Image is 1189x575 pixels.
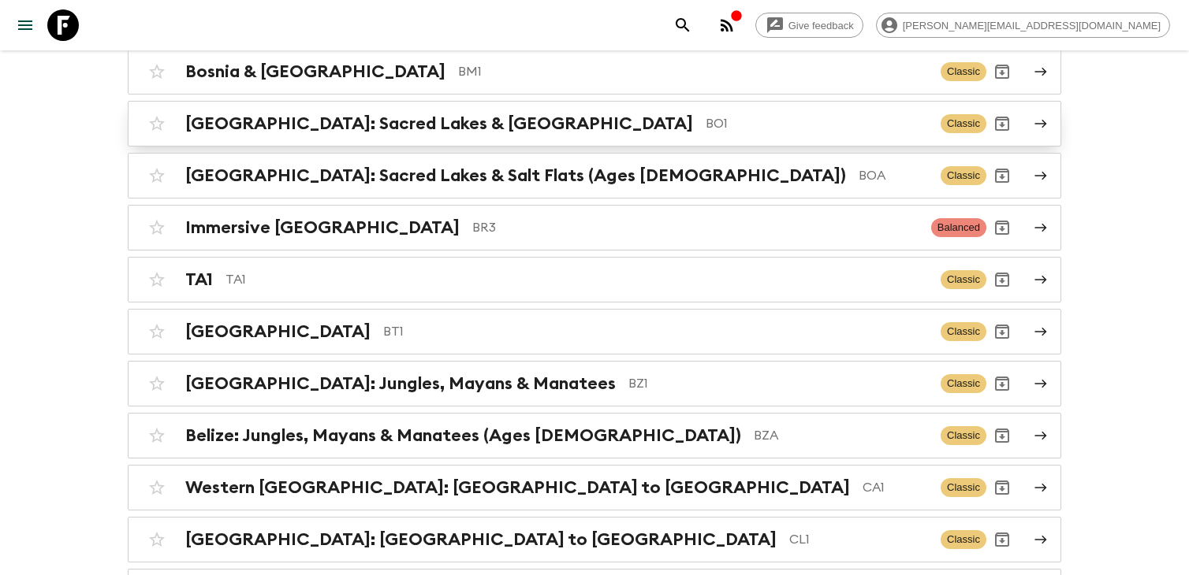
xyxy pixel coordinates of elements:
a: Western [GEOGRAPHIC_DATA]: [GEOGRAPHIC_DATA] to [GEOGRAPHIC_DATA]CA1ClassicArchive [128,465,1061,510]
p: BM1 [458,62,928,81]
button: Archive [986,264,1018,295]
button: Archive [986,56,1018,87]
span: Classic [941,374,986,393]
h2: [GEOGRAPHIC_DATA]: Jungles, Mayans & Manatees [185,373,616,394]
button: Archive [986,524,1018,555]
a: [GEOGRAPHIC_DATA]: [GEOGRAPHIC_DATA] to [GEOGRAPHIC_DATA]CL1ClassicArchive [128,517,1061,562]
a: Bosnia & [GEOGRAPHIC_DATA]BM1ClassicArchive [128,49,1061,95]
span: Classic [941,322,986,341]
a: Give feedback [755,13,863,38]
a: Belize: Jungles, Mayans & Manatees (Ages [DEMOGRAPHIC_DATA])BZAClassicArchive [128,413,1061,458]
h2: Belize: Jungles, Mayans & Manatees (Ages [DEMOGRAPHIC_DATA]) [185,425,741,446]
p: BO1 [706,114,928,133]
p: TA1 [225,270,928,289]
h2: [GEOGRAPHIC_DATA] [185,321,371,342]
a: TA1TA1ClassicArchive [128,257,1061,302]
div: [PERSON_NAME][EMAIL_ADDRESS][DOMAIN_NAME] [876,13,1170,38]
span: Give feedback [780,20,863,32]
p: BZ1 [628,374,928,393]
button: Archive [986,472,1018,503]
h2: [GEOGRAPHIC_DATA]: Sacred Lakes & [GEOGRAPHIC_DATA] [185,113,693,134]
p: BT1 [383,322,928,341]
span: Classic [941,530,986,549]
h2: Immersive [GEOGRAPHIC_DATA] [185,217,460,238]
h2: Bosnia & [GEOGRAPHIC_DATA] [185,61,445,82]
h2: [GEOGRAPHIC_DATA]: [GEOGRAPHIC_DATA] to [GEOGRAPHIC_DATA] [185,529,777,550]
a: [GEOGRAPHIC_DATA]: Sacred Lakes & [GEOGRAPHIC_DATA]BO1ClassicArchive [128,101,1061,147]
h2: [GEOGRAPHIC_DATA]: Sacred Lakes & Salt Flats (Ages [DEMOGRAPHIC_DATA]) [185,165,846,186]
button: Archive [986,212,1018,243]
p: BR3 [472,218,919,237]
button: Archive [986,160,1018,191]
h2: TA1 [185,269,213,290]
p: BZA [754,426,928,445]
button: Archive [986,108,1018,139]
span: Balanced [931,218,986,237]
a: [GEOGRAPHIC_DATA]: Jungles, Mayans & ManateesBZ1ClassicArchive [128,361,1061,406]
span: Classic [941,114,986,133]
span: [PERSON_NAME][EMAIL_ADDRESS][DOMAIN_NAME] [894,20,1169,32]
span: Classic [941,62,986,81]
p: CL1 [789,530,928,549]
a: [GEOGRAPHIC_DATA]BT1ClassicArchive [128,309,1061,354]
span: Classic [941,478,986,497]
button: Archive [986,368,1018,399]
h2: Western [GEOGRAPHIC_DATA]: [GEOGRAPHIC_DATA] to [GEOGRAPHIC_DATA] [185,477,850,498]
button: Archive [986,420,1018,451]
button: menu [9,9,41,41]
button: Archive [986,316,1018,347]
span: Classic [941,426,986,445]
span: Classic [941,166,986,185]
button: search adventures [667,9,699,41]
a: [GEOGRAPHIC_DATA]: Sacred Lakes & Salt Flats (Ages [DEMOGRAPHIC_DATA])BOAClassicArchive [128,153,1061,198]
span: Classic [941,270,986,289]
p: BOA [859,166,928,185]
p: CA1 [863,478,928,497]
a: Immersive [GEOGRAPHIC_DATA]BR3BalancedArchive [128,205,1061,250]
